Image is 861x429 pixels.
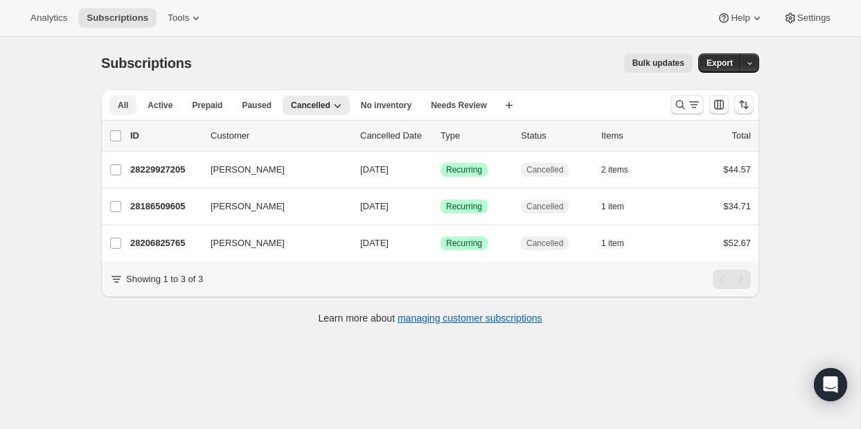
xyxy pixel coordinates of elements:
[202,195,341,218] button: [PERSON_NAME]
[101,55,192,71] span: Subscriptions
[360,201,389,211] span: [DATE]
[698,53,741,73] button: Export
[446,238,482,249] span: Recurring
[624,53,693,73] button: Bulk updates
[87,12,148,24] span: Subscriptions
[319,311,542,325] p: Learn more about
[130,163,199,177] p: 28229927205
[521,129,590,143] p: Status
[130,236,199,250] p: 28206825765
[159,8,211,28] button: Tools
[211,129,349,143] p: Customer
[446,201,482,212] span: Recurring
[126,272,203,286] p: Showing 1 to 3 of 3
[78,8,157,28] button: Subscriptions
[291,100,330,111] span: Cancelled
[734,95,754,114] button: Sort the results
[398,313,542,324] a: managing customer subscriptions
[601,160,643,180] button: 2 items
[446,164,482,175] span: Recurring
[22,8,76,28] button: Analytics
[360,238,389,248] span: [DATE]
[202,159,341,181] button: [PERSON_NAME]
[601,234,639,253] button: 1 item
[731,12,749,24] span: Help
[130,234,751,253] div: 28206825765[PERSON_NAME][DATE]SuccessRecurringCancelled1 item$52.67
[130,160,751,180] div: 28229927205[PERSON_NAME][DATE]SuccessRecurringCancelled2 items$44.57
[130,129,199,143] p: ID
[360,164,389,175] span: [DATE]
[814,368,847,401] div: Open Intercom Messenger
[709,95,729,114] button: Customize table column order and visibility
[526,201,563,212] span: Cancelled
[601,129,671,143] div: Items
[775,8,839,28] button: Settings
[797,12,831,24] span: Settings
[211,236,285,250] span: [PERSON_NAME]
[601,197,639,216] button: 1 item
[709,8,772,28] button: Help
[242,100,272,111] span: Paused
[671,95,704,114] button: Search and filter results
[632,58,684,69] span: Bulk updates
[526,238,563,249] span: Cancelled
[723,201,751,211] span: $34.71
[723,238,751,248] span: $52.67
[732,129,751,143] p: Total
[601,164,628,175] span: 2 items
[130,197,751,216] div: 28186509605[PERSON_NAME][DATE]SuccessRecurringCancelled1 item$34.71
[211,200,285,213] span: [PERSON_NAME]
[601,201,624,212] span: 1 item
[360,129,429,143] p: Cancelled Date
[192,100,222,111] span: Prepaid
[498,96,520,115] button: Create new view
[723,164,751,175] span: $44.57
[361,100,411,111] span: No inventory
[713,270,751,289] nav: Pagination
[130,129,751,143] div: IDCustomerCancelled DateTypeStatusItemsTotal
[148,100,172,111] span: Active
[130,200,199,213] p: 28186509605
[526,164,563,175] span: Cancelled
[707,58,733,69] span: Export
[211,163,285,177] span: [PERSON_NAME]
[202,232,341,254] button: [PERSON_NAME]
[601,238,624,249] span: 1 item
[118,100,128,111] span: All
[30,12,67,24] span: Analytics
[441,129,510,143] div: Type
[168,12,189,24] span: Tools
[431,100,487,111] span: Needs Review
